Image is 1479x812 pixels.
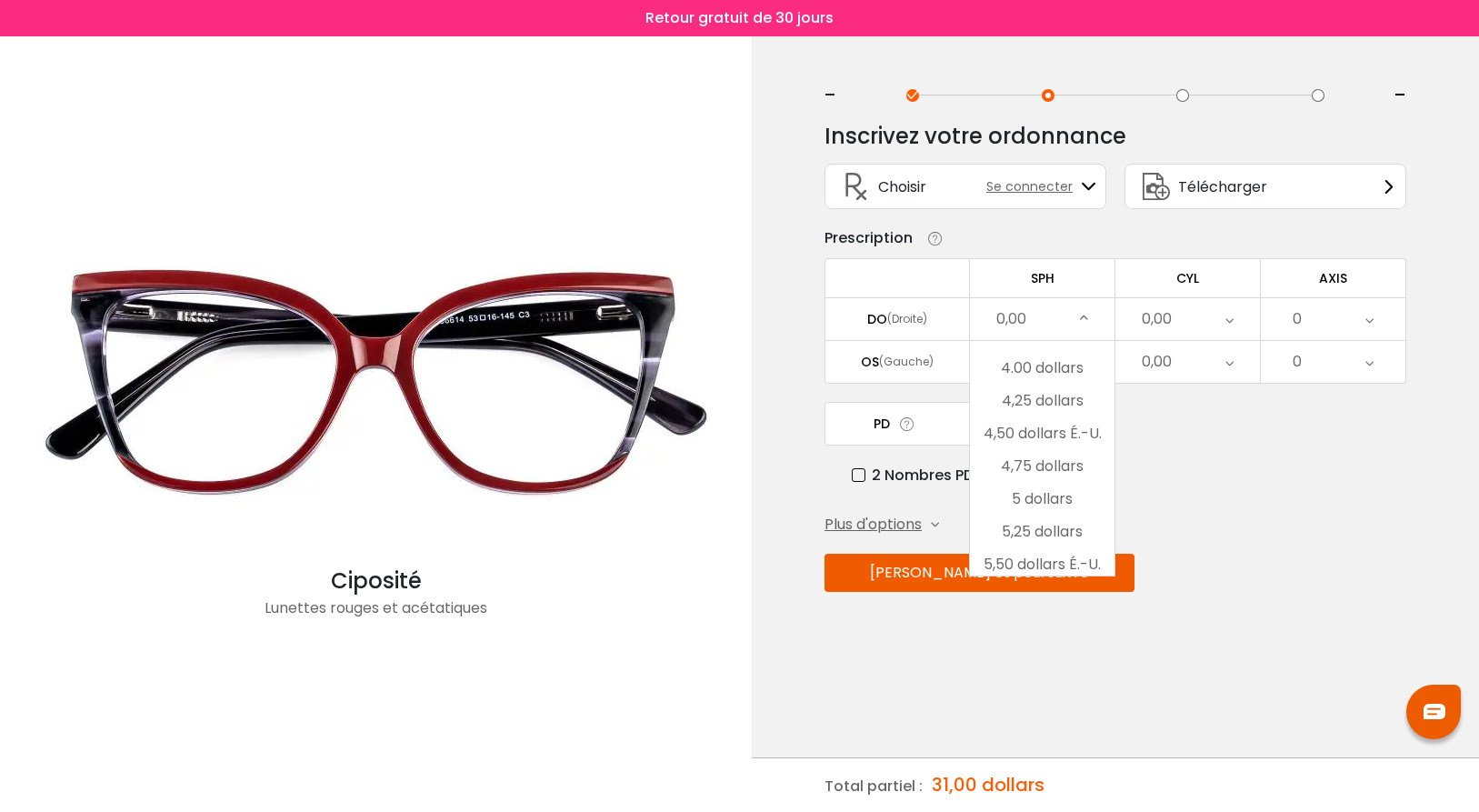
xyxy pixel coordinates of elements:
[970,385,1114,417] li: 4,25 dollars
[970,548,1114,581] li: 5,50 dollars É.-U.
[1178,175,1267,198] span: Télécharger
[13,597,740,634] div: Lunettes rouges et acétatiques
[1394,82,1406,109] span: -
[970,417,1114,450] li: 4,50 dollars É.-U.
[1261,258,1406,297] td: AXIS
[824,88,852,103] div: -
[932,758,1044,811] div: 31,00 dollars
[1115,258,1261,297] td: CYL
[1293,344,1302,380] div: 0
[970,483,1114,516] li: 5 dollars
[970,516,1114,548] li: 5,25 dollars
[867,311,887,327] div: DO
[878,175,926,198] span: Choisir
[887,311,927,327] div: (Droite)
[986,177,1082,196] span: Se connecter
[824,554,1134,592] button: [PERSON_NAME] et poursuivre
[1293,301,1302,337] div: 0
[824,118,1126,155] div: Inscrivez votre ordonnance
[861,354,879,370] div: OS
[1142,344,1172,380] div: 0,00
[970,352,1114,385] li: 4.00 dollars
[824,402,970,446] td: PD
[824,227,913,249] div: Prescription
[996,301,1026,337] div: 0,00
[13,565,740,597] div: Ciposité
[852,464,974,486] label: 2 Nombres PD
[13,201,740,565] img: Ciposité rouge - Légumineuses d'acétate
[1142,301,1172,337] div: 0,00
[879,354,934,370] div: (Gauche)
[1424,704,1445,719] img: chat
[1379,82,1406,109] a: -
[824,514,922,536] span: Plus d'options
[970,258,1115,297] td: SPH
[970,450,1114,483] li: 4,75 dollars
